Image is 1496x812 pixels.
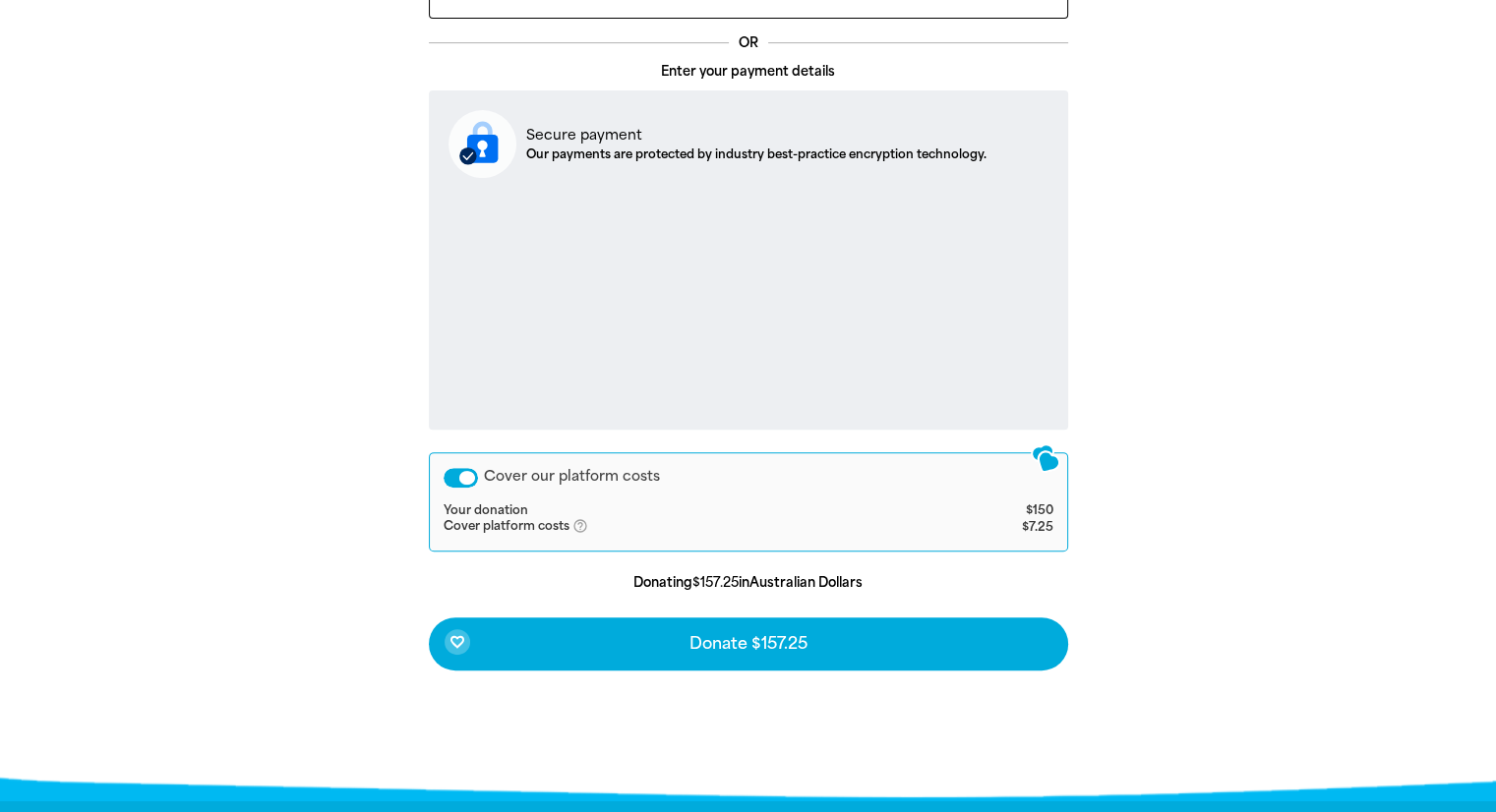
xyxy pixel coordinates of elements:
[729,33,768,53] p: OR
[526,145,987,163] p: Our payments are protected by industry best-practice encryption technology.
[444,468,478,488] button: Cover our platform costs
[945,518,1053,536] td: $7.25
[689,636,808,652] span: Donate $157.25
[445,194,1052,414] iframe: Secure payment input frame
[449,634,465,650] i: favorite_border
[692,575,739,590] b: $157.25
[945,503,1053,519] td: $150
[429,573,1068,593] p: Donating in Australian Dollars
[444,503,945,519] td: Your donation
[429,617,1068,670] button: favorite_borderDonate $157.25
[572,518,604,534] i: help_outlined
[444,518,945,536] td: Cover platform costs
[526,125,987,145] p: Secure payment
[429,62,1068,82] p: Enter your payment details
